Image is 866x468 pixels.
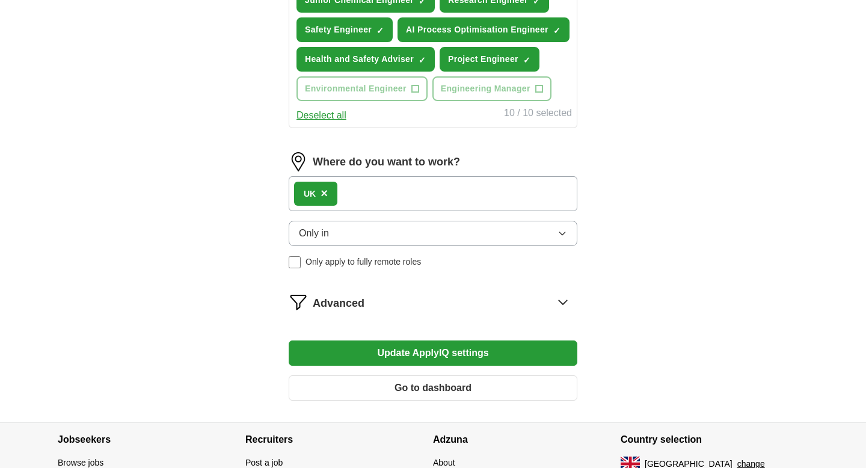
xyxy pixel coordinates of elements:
[289,256,301,268] input: Only apply to fully remote roles
[441,82,530,95] span: Engineering Manager
[305,53,414,66] span: Health and Safety Adviser
[321,185,328,203] button: ×
[321,186,328,200] span: ×
[553,26,560,35] span: ✓
[289,152,308,171] img: location.png
[398,17,570,42] button: AI Process Optimisation Engineer✓
[621,423,808,457] h4: Country selection
[296,108,346,123] button: Deselect all
[523,55,530,65] span: ✓
[306,256,421,268] span: Only apply to fully remote roles
[419,55,426,65] span: ✓
[304,188,316,200] div: UK
[313,295,364,312] span: Advanced
[296,76,428,101] button: Environmental Engineer
[504,106,572,123] div: 10 / 10 selected
[289,292,308,312] img: filter
[376,26,384,35] span: ✓
[245,458,283,467] a: Post a job
[305,23,372,36] span: Safety Engineer
[299,226,329,241] span: Only in
[289,340,577,366] button: Update ApplyIQ settings
[440,47,539,72] button: Project Engineer✓
[432,76,551,101] button: Engineering Manager
[289,375,577,401] button: Go to dashboard
[289,221,577,246] button: Only in
[433,458,455,467] a: About
[58,458,103,467] a: Browse jobs
[448,53,518,66] span: Project Engineer
[296,47,435,72] button: Health and Safety Adviser✓
[313,154,460,170] label: Where do you want to work?
[296,17,393,42] button: Safety Engineer✓
[305,82,407,95] span: Environmental Engineer
[406,23,548,36] span: AI Process Optimisation Engineer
